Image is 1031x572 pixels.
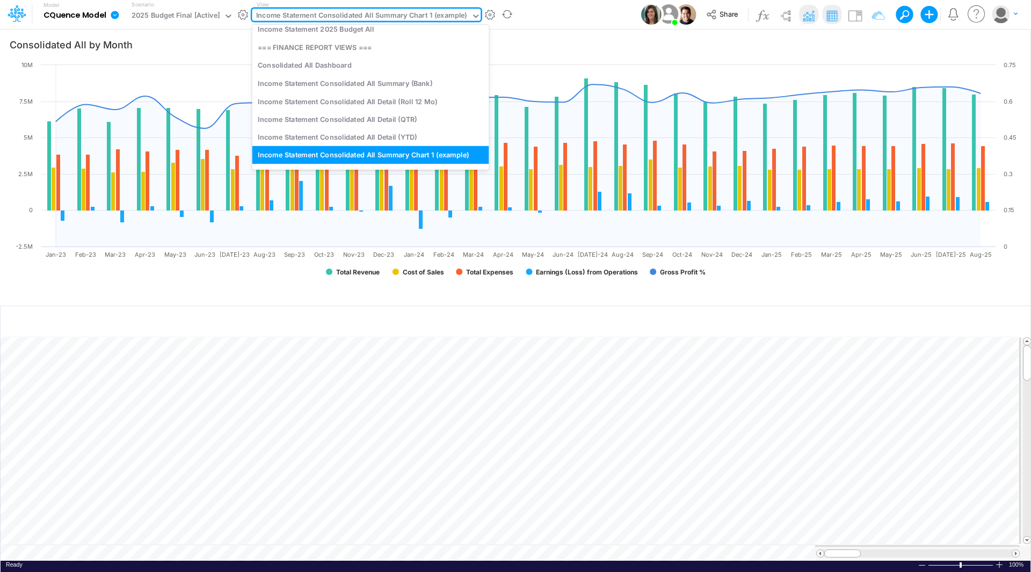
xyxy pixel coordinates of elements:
text: 0.15 [1004,206,1014,214]
div: Consolidated All Dashboard [252,56,489,74]
b: CQuence Model [43,11,106,20]
button: Share [701,6,745,23]
text: Cost of Sales [403,268,444,276]
text: Jun-25 [911,251,932,258]
text: Aug-24 [612,251,634,258]
text: Aug-23 [253,251,275,258]
text: May-23 [164,251,186,258]
text: 0 [1004,243,1007,250]
text: 0 [29,206,33,214]
input: Type a title here [10,311,797,333]
text: 2.5M [18,170,33,178]
label: View [257,1,269,9]
div: Income Statement Consolidated All Summary Chart 2 (example) [252,164,489,182]
img: User Image Icon [641,4,662,25]
text: Nov-23 [343,251,365,258]
div: Income Statement Consolidated All Summary Chart 1 (example) [252,146,489,164]
text: Jan-25 [761,251,782,258]
text: Feb-24 [433,251,454,258]
text: Gross Profit % [660,268,706,276]
div: Zoom In [995,561,1004,569]
text: Feb-23 [75,251,96,258]
text: Jun-24 [553,251,573,258]
text: May-25 [880,251,902,258]
text: -2.5M [16,243,33,250]
div: Zoom level [1009,561,1025,569]
text: Sep-23 [284,251,305,258]
input: Type a title here [9,33,916,55]
img: User Image Icon [676,4,696,25]
div: Zoom [960,562,962,568]
text: Jan-23 [46,251,66,258]
text: Earnings (Loss) from Operations [536,268,638,276]
text: May-24 [522,251,544,258]
text: 5M [24,134,33,141]
text: [DATE]-23 [220,251,250,258]
text: Aug-25 [970,251,992,258]
text: Dec-24 [731,251,752,258]
div: Income Statement Consolidated All Detail (Roll 12 Mo) [252,92,489,110]
div: Income Statement Consolidated All Detail (QTR) [252,110,489,128]
div: Income Statement Consolidated All Summary (Bank) [252,74,489,92]
div: Zoom [928,561,995,569]
label: Model [43,2,60,9]
div: Zoom Out [918,561,926,569]
text: Mar-24 [463,251,484,258]
label: Scenario [132,1,154,9]
text: [DATE]-24 [578,251,608,258]
text: Oct-24 [672,251,692,258]
text: Oct-23 [314,251,334,258]
div: === FINANCE REPORT VIEWS === [252,38,489,56]
text: Apr-23 [135,251,155,258]
text: 0.3 [1004,170,1013,178]
text: 0.75 [1004,61,1016,69]
a: Notifications [947,8,960,20]
text: Jun-23 [194,251,215,258]
div: Income Statement 2025 Budget All [252,20,489,38]
div: Income Statement Consolidated All Detail (YTD) [252,128,489,146]
text: Apr-24 [493,251,513,258]
text: Nov-24 [701,251,723,258]
text: Sep-24 [642,251,663,258]
text: Dec-23 [373,251,394,258]
span: Ready [6,561,23,568]
text: 0.6 [1004,98,1013,105]
text: Apr-25 [851,251,872,258]
span: Share [720,10,738,18]
img: User Image Icon [656,2,680,26]
text: 0.45 [1004,134,1017,141]
text: Mar-25 [821,251,842,258]
text: 7.5M [19,98,33,105]
text: [DATE]-25 [936,251,966,258]
text: 10M [21,61,33,69]
text: Mar-23 [105,251,126,258]
div: Income Statement Consolidated All Summary Chart 1 (example) [256,10,467,23]
span: 100% [1009,561,1025,569]
text: Jan-24 [404,251,424,258]
div: 2025 Budget Final [Active] [132,10,220,23]
text: Feb-25 [791,251,812,258]
text: Total Revenue [336,268,380,276]
text: Total Expenses [466,268,513,276]
div: In Ready mode [6,561,23,569]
